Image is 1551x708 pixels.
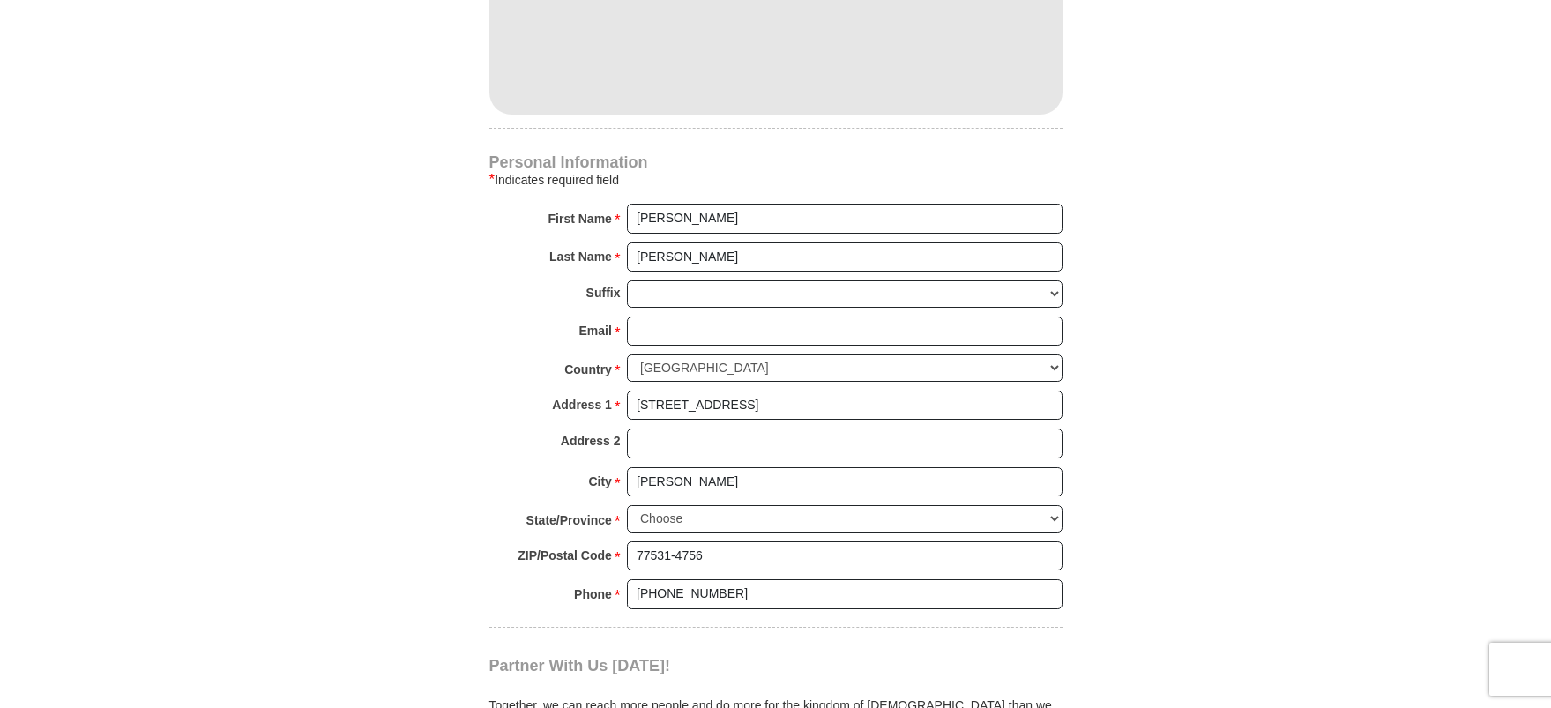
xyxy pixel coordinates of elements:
strong: State/Province [526,508,612,533]
h4: Personal Information [489,155,1063,169]
strong: Address 1 [552,392,612,417]
strong: Email [579,318,612,343]
span: Partner With Us [DATE]! [489,657,671,674]
strong: City [588,469,611,494]
strong: Last Name [549,244,612,269]
strong: Phone [574,582,612,607]
div: Indicates required field [489,169,1063,190]
strong: Country [564,357,612,382]
strong: ZIP/Postal Code [518,543,612,568]
strong: Suffix [586,280,621,305]
strong: First Name [548,206,612,231]
strong: Address 2 [561,429,621,453]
